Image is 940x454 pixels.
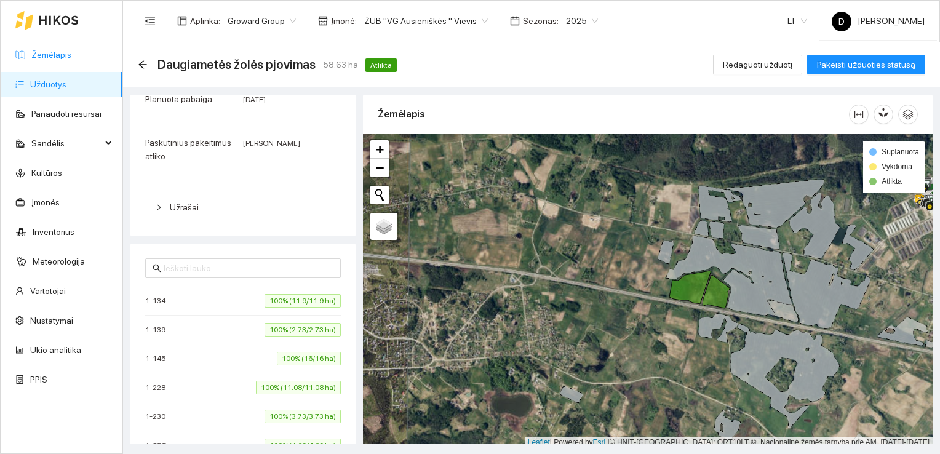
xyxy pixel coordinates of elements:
span: Suplanuota [882,148,919,156]
span: Groward Group [228,12,296,30]
span: menu-fold [145,15,156,26]
span: right [155,204,162,211]
span: Atlikta [882,177,902,186]
a: Užduotys [30,79,66,89]
a: Vartotojai [30,286,66,296]
span: Vykdoma [882,162,912,171]
span: Sandėlis [31,131,102,156]
input: Ieškoti lauko [164,261,333,275]
span: [DATE] [243,95,266,104]
span: Užrašai [170,202,199,212]
a: Įmonės [31,197,60,207]
span: ŽŪB "VG Ausieniškės " Vievis [364,12,488,30]
span: 1-145 [145,352,172,365]
a: Meteorologija [33,257,85,266]
span: D [838,12,845,31]
a: Žemėlapis [31,50,71,60]
span: Įmonė : [331,14,357,28]
span: + [376,141,384,157]
span: column-width [850,110,868,119]
div: Užrašai [145,193,341,221]
div: | Powered by © HNIT-[GEOGRAPHIC_DATA]; ORT10LT ©, Nacionalinė žemės tarnyba prie AM, [DATE]-[DATE] [525,437,933,448]
span: 100% (3.73/3.73 ha) [265,410,341,423]
span: 58.63 ha [323,58,358,71]
span: [PERSON_NAME] [832,16,925,26]
span: Daugiametės žolės pjovimas [157,55,316,74]
span: Atlikta [365,58,397,72]
a: Layers [370,213,397,240]
a: PPIS [30,375,47,384]
span: Planuota pabaiga [145,94,212,104]
span: | [608,438,610,447]
span: shop [318,16,328,26]
span: − [376,160,384,175]
a: Ūkio analitika [30,345,81,355]
span: Redaguoti užduotį [723,58,792,71]
span: 100% (16/16 ha) [277,352,341,365]
span: 2025 [566,12,598,30]
a: Redaguoti užduotį [713,60,802,70]
a: Panaudoti resursai [31,109,102,119]
a: Esri [593,438,606,447]
span: Sezonas : [523,14,559,28]
a: Zoom in [370,140,389,159]
a: Nustatymai [30,316,73,325]
span: 100% (4.69/4.69 ha) [265,439,341,452]
span: Paskutinius pakeitimus atliko [145,138,231,161]
a: Kultūros [31,168,62,178]
span: 1-855 [145,439,173,452]
span: calendar [510,16,520,26]
div: Žemėlapis [378,97,849,132]
span: search [153,264,161,273]
span: 100% (11.08/11.08 ha) [256,381,341,394]
a: Leaflet [528,438,550,447]
span: 100% (2.73/2.73 ha) [265,323,341,337]
span: 1-134 [145,295,172,307]
span: Aplinka : [190,14,220,28]
a: Zoom out [370,159,389,177]
span: LT [787,12,807,30]
button: Redaguoti užduotį [713,55,802,74]
button: menu-fold [138,9,162,33]
span: [PERSON_NAME] [243,139,300,148]
a: Inventorius [33,227,74,237]
button: Initiate a new search [370,186,389,204]
span: layout [177,16,187,26]
span: 100% (11.9/11.9 ha) [265,294,341,308]
span: 1-228 [145,381,172,394]
span: Pakeisti užduoties statusą [817,58,915,71]
span: 1-139 [145,324,172,336]
div: Atgal [138,60,148,70]
span: 1-230 [145,410,172,423]
button: Pakeisti užduoties statusą [807,55,925,74]
button: column-width [849,105,869,124]
span: arrow-left [138,60,148,70]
